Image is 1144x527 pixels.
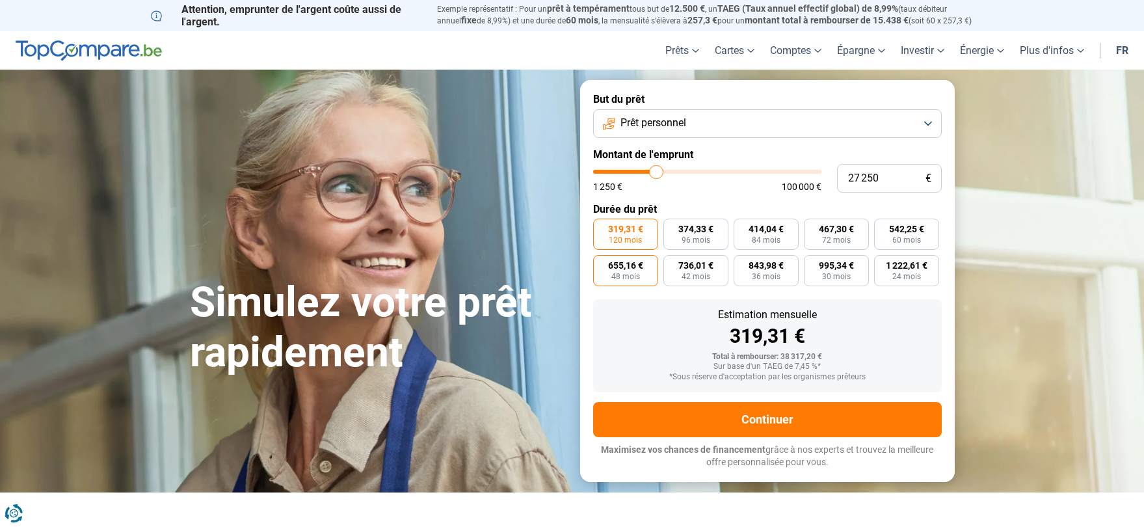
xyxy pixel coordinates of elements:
[822,273,851,280] span: 30 mois
[609,236,642,244] span: 120 mois
[782,182,821,191] span: 100 000 €
[749,261,784,270] span: 843,98 €
[658,31,707,70] a: Prêts
[952,31,1012,70] a: Énergie
[604,373,931,382] div: *Sous réserve d'acceptation par les organismes prêteurs
[604,327,931,346] div: 319,31 €
[593,148,942,161] label: Montant de l'emprunt
[593,203,942,215] label: Durée du prêt
[669,3,705,14] span: 12.500 €
[893,31,952,70] a: Investir
[620,116,686,130] span: Prêt personnel
[749,224,784,234] span: 414,04 €
[593,109,942,138] button: Prêt personnel
[687,15,717,25] span: 257,3 €
[608,261,643,270] span: 655,16 €
[593,402,942,437] button: Continuer
[1012,31,1092,70] a: Plus d'infos
[892,236,921,244] span: 60 mois
[889,224,924,234] span: 542,25 €
[752,236,780,244] span: 84 mois
[717,3,898,14] span: TAEG (Taux annuel effectif global) de 8,99%
[752,273,780,280] span: 36 mois
[593,182,622,191] span: 1 250 €
[819,261,854,270] span: 995,34 €
[566,15,598,25] span: 60 mois
[678,224,713,234] span: 374,33 €
[682,273,710,280] span: 42 mois
[601,444,765,455] span: Maximisez vos chances de financement
[151,3,421,28] p: Attention, emprunter de l'argent coûte aussi de l'argent.
[190,278,565,378] h1: Simulez votre prêt rapidement
[593,93,942,105] label: But du prêt
[611,273,640,280] span: 48 mois
[682,236,710,244] span: 96 mois
[604,362,931,372] div: Sur base d'un TAEG de 7,45 %*
[745,15,909,25] span: montant total à rembourser de 15.438 €
[547,3,630,14] span: prêt à tempérament
[762,31,829,70] a: Comptes
[1108,31,1136,70] a: fr
[829,31,893,70] a: Épargne
[604,310,931,320] div: Estimation mensuelle
[604,353,931,362] div: Total à rembourser: 38 317,20 €
[822,236,851,244] span: 72 mois
[608,224,643,234] span: 319,31 €
[925,173,931,184] span: €
[593,444,942,469] p: grâce à nos experts et trouvez la meilleure offre personnalisée pour vous.
[886,261,927,270] span: 1 222,61 €
[437,3,994,27] p: Exemple représentatif : Pour un tous but de , un (taux débiteur annuel de 8,99%) et une durée de ...
[892,273,921,280] span: 24 mois
[707,31,762,70] a: Cartes
[461,15,477,25] span: fixe
[678,261,713,270] span: 736,01 €
[16,40,162,61] img: TopCompare
[819,224,854,234] span: 467,30 €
